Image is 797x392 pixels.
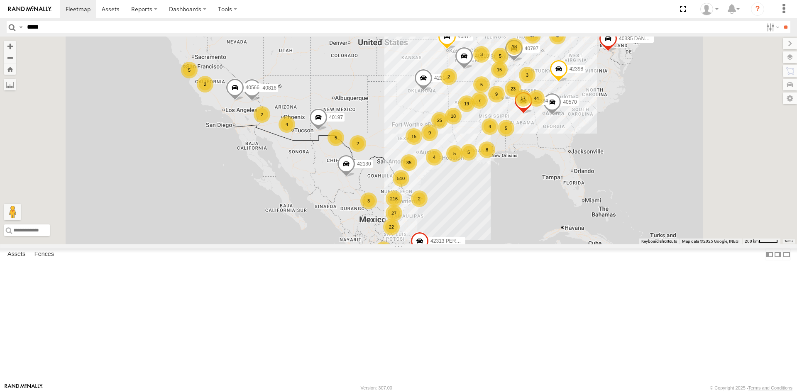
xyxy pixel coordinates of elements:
[783,93,797,104] label: Map Settings
[4,63,16,75] button: Zoom Home
[446,145,463,162] div: 5
[406,128,422,145] div: 15
[4,41,16,52] button: Zoom in
[458,34,472,39] span: 40817
[328,129,344,146] div: 5
[697,3,721,15] div: Carlos Ortiz
[401,154,417,171] div: 35
[17,21,24,33] label: Search Query
[430,238,468,244] span: 42313 PERDIDO
[570,66,583,71] span: 42398
[383,219,400,235] div: 22
[440,68,457,85] div: 2
[515,90,531,107] div: 17
[763,21,781,33] label: Search Filter Options
[30,249,58,261] label: Fences
[458,95,475,112] div: 19
[329,114,343,120] span: 40197
[751,2,764,16] i: ?
[386,190,402,207] div: 216
[350,135,366,152] div: 2
[263,85,276,91] span: 40816
[473,76,490,93] div: 5
[519,67,535,83] div: 3
[246,85,259,90] span: 40566
[492,48,509,64] div: 5
[785,240,793,243] a: Terms (opens in new tab)
[360,192,377,209] div: 3
[528,90,545,107] div: 44
[549,28,566,44] div: 4
[479,141,495,158] div: 8
[506,38,523,55] div: 13
[431,112,448,129] div: 25
[426,149,443,166] div: 4
[3,249,29,261] label: Assets
[498,120,514,136] div: 5
[460,144,477,161] div: 5
[782,248,791,261] label: Hide Summary Table
[619,36,655,41] span: 40335 DAÑADO
[181,62,198,78] div: 5
[505,80,521,97] div: 23
[682,239,740,243] span: Map data ©2025 Google, INEGI
[471,92,488,109] div: 7
[8,6,51,12] img: rand-logo.svg
[197,76,213,93] div: 2
[445,108,462,124] div: 18
[774,248,782,261] label: Dock Summary Table to the Right
[4,52,16,63] button: Zoom out
[482,118,498,135] div: 4
[357,161,371,167] span: 42130
[393,170,409,187] div: 510
[525,45,538,51] span: 40797
[421,124,438,141] div: 9
[4,79,16,90] label: Measure
[742,239,780,244] button: Map Scale: 200 km per 42 pixels
[765,248,774,261] label: Dock Summary Table to the Left
[386,205,402,222] div: 27
[641,239,677,244] button: Keyboard shortcuts
[434,75,448,81] span: 42314
[488,86,505,102] div: 9
[491,61,508,78] div: 15
[4,204,21,220] button: Drag Pegman onto the map to open Street View
[748,385,792,390] a: Terms and Conditions
[254,106,270,123] div: 2
[745,239,759,243] span: 200 km
[473,46,490,63] div: 3
[710,385,792,390] div: © Copyright 2025 -
[361,385,392,390] div: Version: 307.00
[279,116,295,133] div: 4
[5,384,43,392] a: Visit our Website
[563,99,577,105] span: 40570
[411,190,428,207] div: 2
[375,241,392,258] div: 183
[524,27,541,44] div: 17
